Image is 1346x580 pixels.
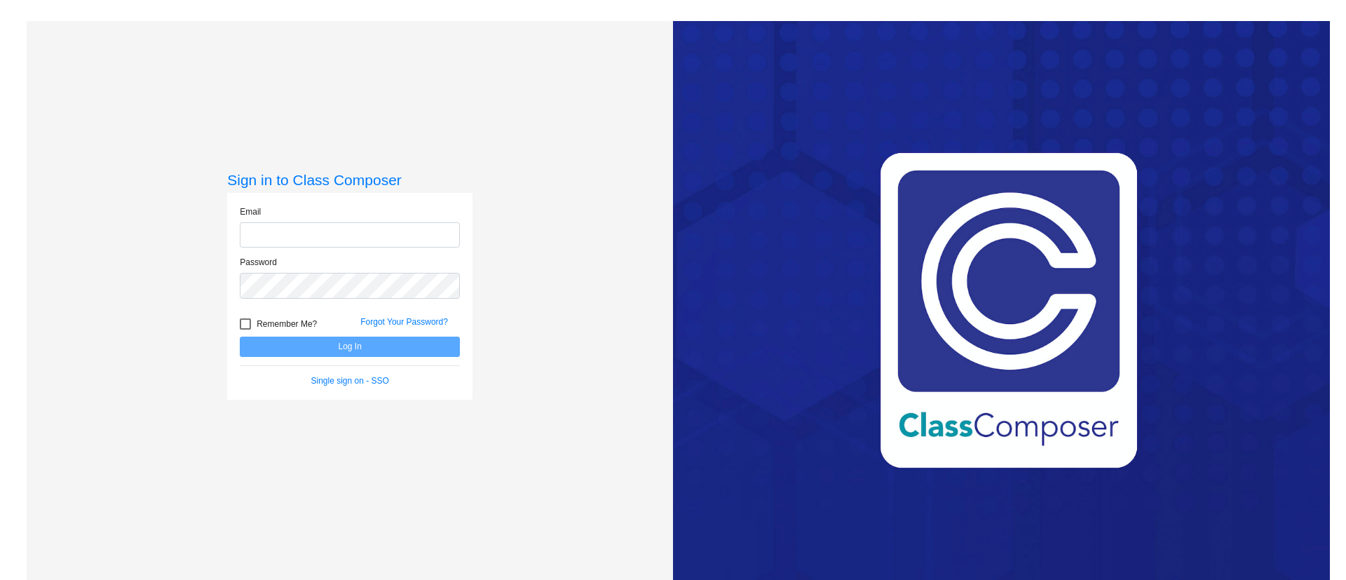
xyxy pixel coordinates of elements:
[240,337,460,357] button: Log In
[227,171,473,189] h3: Sign in to Class Composer
[240,205,261,218] label: Email
[311,376,389,386] a: Single sign on - SSO
[360,317,448,327] a: Forgot Your Password?
[240,256,277,269] label: Password
[257,316,317,332] span: Remember Me?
